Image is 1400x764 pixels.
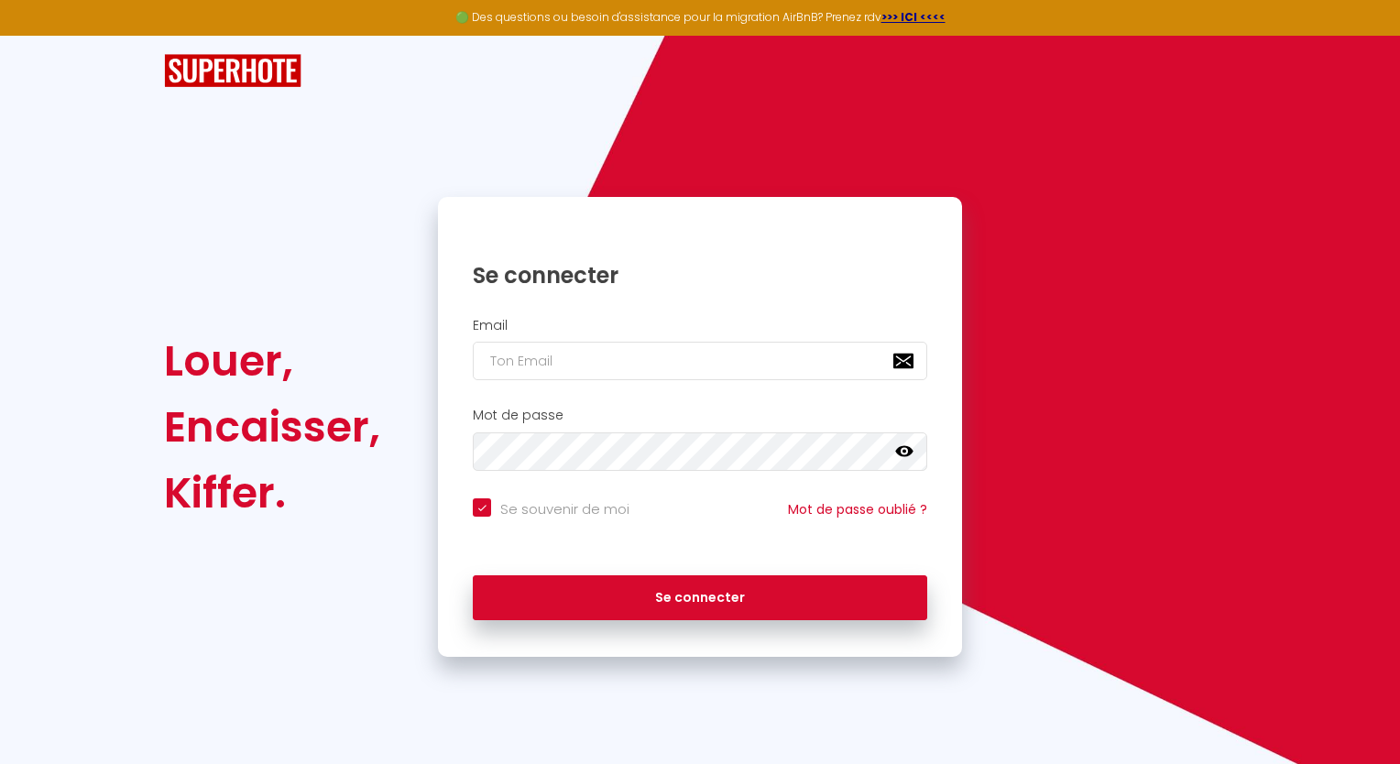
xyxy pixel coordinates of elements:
h2: Email [473,318,927,333]
a: Mot de passe oublié ? [788,500,927,518]
div: Encaisser, [164,394,380,460]
button: Se connecter [473,575,927,621]
a: >>> ICI <<<< [881,9,946,25]
h2: Mot de passe [473,408,927,423]
div: Kiffer. [164,460,380,526]
h1: Se connecter [473,261,927,289]
img: SuperHote logo [164,54,301,88]
div: Louer, [164,328,380,394]
input: Ton Email [473,342,927,380]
